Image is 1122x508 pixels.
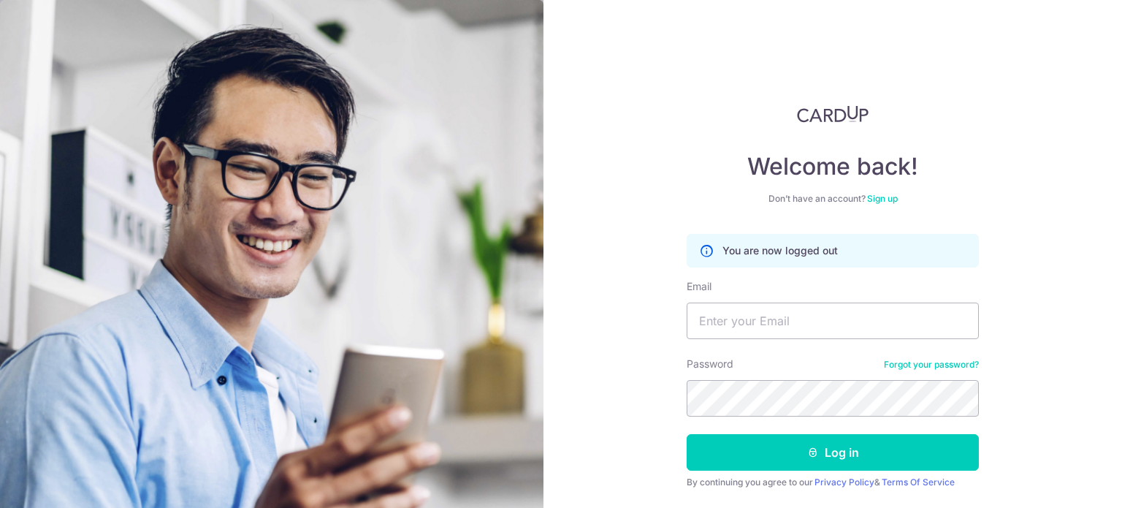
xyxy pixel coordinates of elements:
img: CardUp Logo [797,105,869,123]
a: Privacy Policy [814,477,874,488]
button: Log in [687,434,979,471]
h4: Welcome back! [687,152,979,181]
input: Enter your Email [687,303,979,339]
label: Email [687,279,711,294]
label: Password [687,357,733,371]
a: Forgot your password? [884,359,979,371]
div: By continuing you agree to our & [687,477,979,488]
a: Sign up [867,193,898,204]
a: Terms Of Service [882,477,955,488]
div: Don’t have an account? [687,193,979,205]
p: You are now logged out [722,243,838,258]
